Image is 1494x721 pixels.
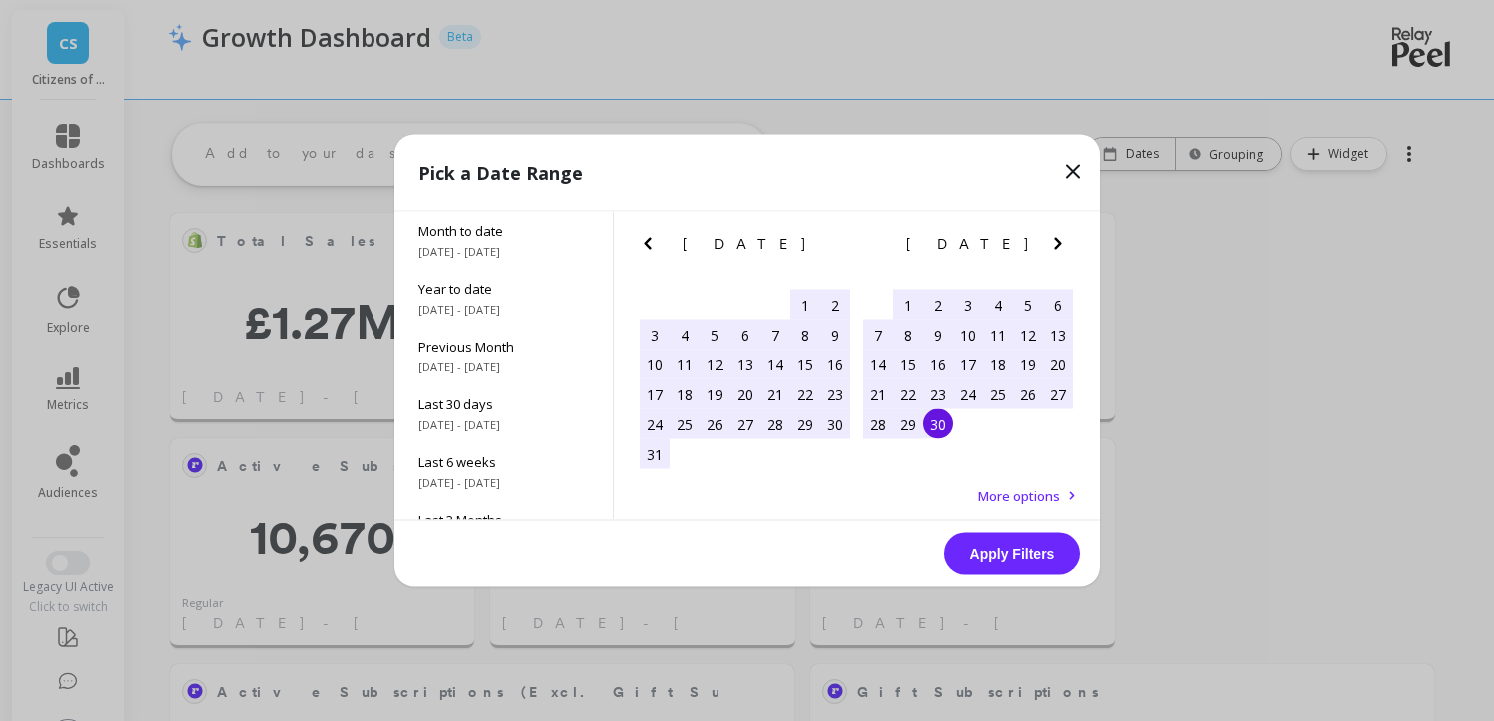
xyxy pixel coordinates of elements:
div: Choose Thursday, August 28th, 2025 [760,409,790,439]
div: Choose Friday, September 12th, 2025 [1013,320,1043,350]
div: Choose Sunday, September 28th, 2025 [863,409,893,439]
div: Choose Wednesday, September 17th, 2025 [953,350,983,379]
div: Choose Saturday, August 30th, 2025 [820,409,850,439]
div: Choose Wednesday, September 10th, 2025 [953,320,983,350]
span: [DATE] - [DATE] [418,475,589,491]
div: month 2025-09 [863,290,1073,439]
div: Choose Wednesday, September 24th, 2025 [953,379,983,409]
div: Choose Tuesday, September 23rd, 2025 [923,379,953,409]
div: Domain: [DOMAIN_NAME] [52,52,220,68]
div: Choose Tuesday, August 12th, 2025 [700,350,730,379]
div: Choose Friday, September 19th, 2025 [1013,350,1043,379]
div: Choose Monday, August 11th, 2025 [670,350,700,379]
div: Choose Friday, August 8th, 2025 [790,320,820,350]
span: [DATE] [906,236,1031,252]
span: [DATE] - [DATE] [418,302,589,318]
span: Last 30 days [418,395,589,413]
div: Choose Friday, August 1st, 2025 [790,290,820,320]
div: Choose Tuesday, September 30th, 2025 [923,409,953,439]
div: Choose Sunday, September 14th, 2025 [863,350,893,379]
div: Choose Saturday, August 2nd, 2025 [820,290,850,320]
span: Previous Month [418,338,589,356]
span: Year to date [418,280,589,298]
span: Last 3 Months [418,511,589,529]
img: tab_domain_overview_orange.svg [54,116,70,132]
div: Choose Thursday, September 11th, 2025 [983,320,1013,350]
div: Choose Friday, September 5th, 2025 [1013,290,1043,320]
div: Keywords by Traffic [221,118,337,131]
div: Choose Monday, September 29th, 2025 [893,409,923,439]
div: Choose Tuesday, September 2nd, 2025 [923,290,953,320]
div: Choose Friday, August 15th, 2025 [790,350,820,379]
div: Choose Wednesday, August 6th, 2025 [730,320,760,350]
div: Choose Monday, September 8th, 2025 [893,320,923,350]
div: Choose Wednesday, August 27th, 2025 [730,409,760,439]
div: Choose Friday, September 26th, 2025 [1013,379,1043,409]
div: month 2025-08 [640,290,850,469]
div: Choose Saturday, September 20th, 2025 [1043,350,1073,379]
button: Apply Filters [944,533,1080,575]
div: Choose Friday, August 29th, 2025 [790,409,820,439]
div: Choose Saturday, August 9th, 2025 [820,320,850,350]
div: Choose Sunday, August 24th, 2025 [640,409,670,439]
span: [DATE] - [DATE] [418,244,589,260]
div: Choose Monday, September 1st, 2025 [893,290,923,320]
div: v 4.0.25 [56,32,98,48]
div: Choose Monday, August 4th, 2025 [670,320,700,350]
img: tab_keywords_by_traffic_grey.svg [199,116,215,132]
div: Choose Tuesday, August 5th, 2025 [700,320,730,350]
button: Previous Month [859,232,891,264]
div: Choose Tuesday, September 9th, 2025 [923,320,953,350]
img: logo_orange.svg [32,32,48,48]
div: Choose Saturday, September 27th, 2025 [1043,379,1073,409]
div: Choose Saturday, September 6th, 2025 [1043,290,1073,320]
div: Choose Thursday, September 18th, 2025 [983,350,1013,379]
span: Month to date [418,222,589,240]
div: Choose Saturday, August 16th, 2025 [820,350,850,379]
div: Choose Sunday, September 7th, 2025 [863,320,893,350]
div: Choose Monday, September 22nd, 2025 [893,379,923,409]
span: [DATE] - [DATE] [418,360,589,375]
div: Domain Overview [76,118,179,131]
div: Choose Saturday, September 13th, 2025 [1043,320,1073,350]
button: Previous Month [636,232,668,264]
button: Next Month [1046,232,1078,264]
span: Last 6 weeks [418,453,589,471]
span: [DATE] [683,236,808,252]
div: Choose Thursday, August 21st, 2025 [760,379,790,409]
div: Choose Monday, August 25th, 2025 [670,409,700,439]
div: Choose Sunday, September 21st, 2025 [863,379,893,409]
div: Choose Wednesday, September 3rd, 2025 [953,290,983,320]
div: Choose Tuesday, August 19th, 2025 [700,379,730,409]
button: Next Month [823,232,855,264]
div: Choose Saturday, August 23rd, 2025 [820,379,850,409]
div: Choose Thursday, August 7th, 2025 [760,320,790,350]
div: Choose Sunday, August 31st, 2025 [640,439,670,469]
div: Choose Thursday, September 25th, 2025 [983,379,1013,409]
div: Choose Tuesday, September 16th, 2025 [923,350,953,379]
img: website_grey.svg [32,52,48,68]
div: Choose Thursday, August 14th, 2025 [760,350,790,379]
div: Choose Wednesday, August 13th, 2025 [730,350,760,379]
span: More options [978,487,1060,505]
div: Choose Thursday, September 4th, 2025 [983,290,1013,320]
div: Choose Sunday, August 17th, 2025 [640,379,670,409]
div: Choose Monday, August 18th, 2025 [670,379,700,409]
div: Choose Friday, August 22nd, 2025 [790,379,820,409]
p: Pick a Date Range [418,159,583,187]
div: Choose Wednesday, August 20th, 2025 [730,379,760,409]
div: Choose Sunday, August 10th, 2025 [640,350,670,379]
div: Choose Tuesday, August 26th, 2025 [700,409,730,439]
div: Choose Sunday, August 3rd, 2025 [640,320,670,350]
span: [DATE] - [DATE] [418,417,589,433]
div: Choose Monday, September 15th, 2025 [893,350,923,379]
